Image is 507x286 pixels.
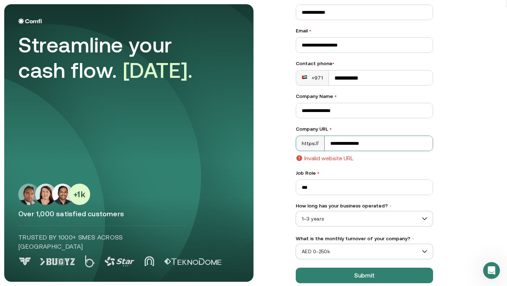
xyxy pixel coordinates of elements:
span: • [332,61,334,66]
span: • [330,126,332,132]
img: Logo 0 [18,257,32,266]
iframe: Intercom live chat [483,262,500,279]
p: Invalid website URL [304,154,353,162]
span: • [309,28,311,33]
span: • [334,93,337,99]
label: How long has your business operated? [296,202,433,210]
span: 1–3 years [296,213,433,224]
img: Logo 4 [144,256,154,266]
span: [DATE]. [123,58,193,82]
img: Logo 2 [85,255,95,267]
span: AED 0-250k [296,246,433,257]
label: Email [296,27,433,35]
img: Logo [18,18,42,24]
div: +971 [302,74,323,81]
p: Trusted by 1000+ SMEs across [GEOGRAPHIC_DATA] [18,233,186,251]
div: https:// [296,136,325,151]
span: • [389,204,392,209]
label: Company Name [296,93,433,100]
p: Over 1,000 satisfied customers [18,209,239,218]
img: Logo 3 [105,257,134,266]
img: Logo 5 [164,258,221,265]
label: Company URL [296,125,433,133]
label: What is the monthly turnover of your company? [296,235,433,242]
button: Submit [296,268,433,283]
div: Streamline your cash flow. [18,32,215,83]
label: Job Role [296,169,433,177]
span: • [412,236,414,241]
div: Contact phone [296,60,433,67]
img: Logo 1 [40,258,75,265]
span: • [317,170,319,176]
